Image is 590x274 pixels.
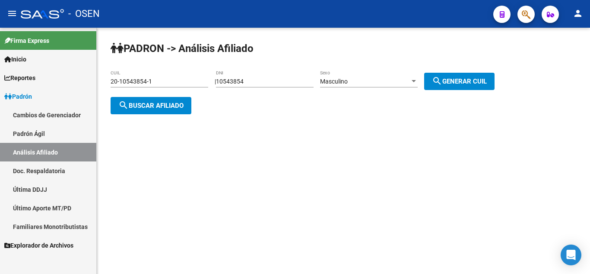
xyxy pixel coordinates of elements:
[111,42,254,55] strong: PADRON -> Análisis Afiliado
[320,78,348,85] span: Masculino
[4,92,32,101] span: Padrón
[573,8,583,19] mat-icon: person
[432,76,442,86] mat-icon: search
[4,36,49,45] span: Firma Express
[215,78,501,85] div: |
[68,4,100,23] span: - OSEN
[424,73,495,90] button: Generar CUIL
[561,245,581,265] div: Open Intercom Messenger
[7,8,17,19] mat-icon: menu
[111,97,191,114] button: Buscar afiliado
[4,55,26,64] span: Inicio
[4,241,73,250] span: Explorador de Archivos
[432,77,487,85] span: Generar CUIL
[4,73,35,83] span: Reportes
[118,102,184,110] span: Buscar afiliado
[118,100,129,110] mat-icon: search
